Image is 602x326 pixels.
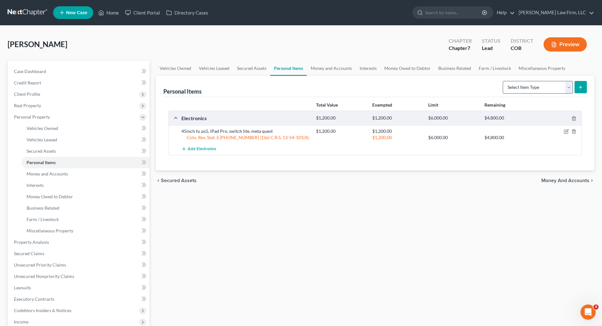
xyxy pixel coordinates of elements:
[178,134,313,141] div: Colo. Rev. Stat. § [PHONE_NUMBER] (1)(e) C.R.S. 13-54-101(4);
[481,134,537,141] div: $4,800.00
[313,115,369,121] div: $1,200.00
[511,37,533,45] div: District
[27,148,56,154] span: Secured Assets
[14,91,40,97] span: Client Profile
[9,237,149,248] a: Property Analysis
[21,191,149,202] a: Money Owed to Debtor
[27,137,57,142] span: Vehicles Leased
[27,194,73,199] span: Money Owed to Debtor
[14,308,71,313] span: Codebtors Insiders & Notices
[589,178,594,183] i: chevron_right
[178,115,313,121] div: Electronics
[27,228,73,233] span: Miscellaneous Property
[156,61,195,76] a: Vehicles Owned
[270,61,307,76] a: Personal Items
[181,143,216,155] button: Add Electronics
[14,296,54,302] span: Executory Contracts
[14,69,46,74] span: Case Dashboard
[195,61,233,76] a: Vehicles Leased
[95,7,122,18] a: Home
[9,282,149,293] a: Lawsuits
[21,214,149,225] a: Farm / Livestock
[9,66,149,77] a: Case Dashboard
[369,115,425,121] div: $1,200.00
[372,102,392,108] strong: Exempted
[14,251,44,256] span: Secured Claims
[178,128,313,134] div: 45inch tv, ps5, iPad Pro, switch lite, meta quest
[515,61,569,76] a: Miscellaneous Property
[14,262,66,268] span: Unsecured Priority Claims
[425,134,481,141] div: $6,000.00
[27,171,68,176] span: Money and Accounts
[435,61,475,76] a: Business Related
[9,248,149,259] a: Secured Claims
[369,128,425,134] div: $1,200.00
[515,7,594,18] a: [PERSON_NAME] Law Firm, LLC
[21,123,149,134] a: Vehicles Owned
[21,157,149,168] a: Personal Items
[9,259,149,271] a: Unsecured Priority Claims
[14,319,28,324] span: Income
[21,168,149,180] a: Money and Accounts
[425,115,481,121] div: $6,000.00
[27,160,56,165] span: Personal Items
[156,178,161,183] i: chevron_left
[21,202,149,214] a: Business Related
[449,45,472,52] div: Chapter
[14,239,49,245] span: Property Analysis
[21,180,149,191] a: Interests
[307,61,356,76] a: Money and Accounts
[161,178,197,183] span: Secured Assets
[233,61,270,76] a: Secured Assets
[593,304,599,310] span: 4
[21,134,149,145] a: Vehicles Leased
[581,304,596,320] iframe: Intercom live chat
[494,7,515,18] a: Help
[27,205,59,211] span: Business Related
[467,45,470,51] span: 7
[188,147,216,152] span: Add Electronics
[484,102,505,108] strong: Remaining
[9,77,149,89] a: Credit Report
[14,285,31,290] span: Lawsuits
[66,10,87,15] span: New Case
[428,102,438,108] strong: Limit
[541,178,594,183] button: Money and Accounts chevron_right
[21,225,149,237] a: Miscellaneous Property
[8,40,67,49] span: [PERSON_NAME]
[425,7,483,18] input: Search by name...
[21,145,149,157] a: Secured Assets
[544,37,587,52] button: Preview
[482,37,501,45] div: Status
[156,178,197,183] button: chevron_left Secured Assets
[356,61,380,76] a: Interests
[27,217,59,222] span: Farm / Livestock
[14,274,74,279] span: Unsecured Nonpriority Claims
[449,37,472,45] div: Chapter
[163,88,202,95] div: Personal Items
[122,7,163,18] a: Client Portal
[27,182,44,188] span: Interests
[313,128,369,134] div: $1,200.00
[482,45,501,52] div: Lead
[369,134,425,141] div: $1,200.00
[9,271,149,282] a: Unsecured Nonpriority Claims
[380,61,435,76] a: Money Owed to Debtor
[14,114,50,120] span: Personal Property
[163,7,211,18] a: Directory Cases
[27,126,58,131] span: Vehicles Owned
[9,293,149,305] a: Executory Contracts
[14,103,41,108] span: Real Property
[14,80,41,85] span: Credit Report
[511,45,533,52] div: COB
[475,61,515,76] a: Farm / Livestock
[316,102,338,108] strong: Total Value
[541,178,589,183] span: Money and Accounts
[481,115,537,121] div: $4,800.00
